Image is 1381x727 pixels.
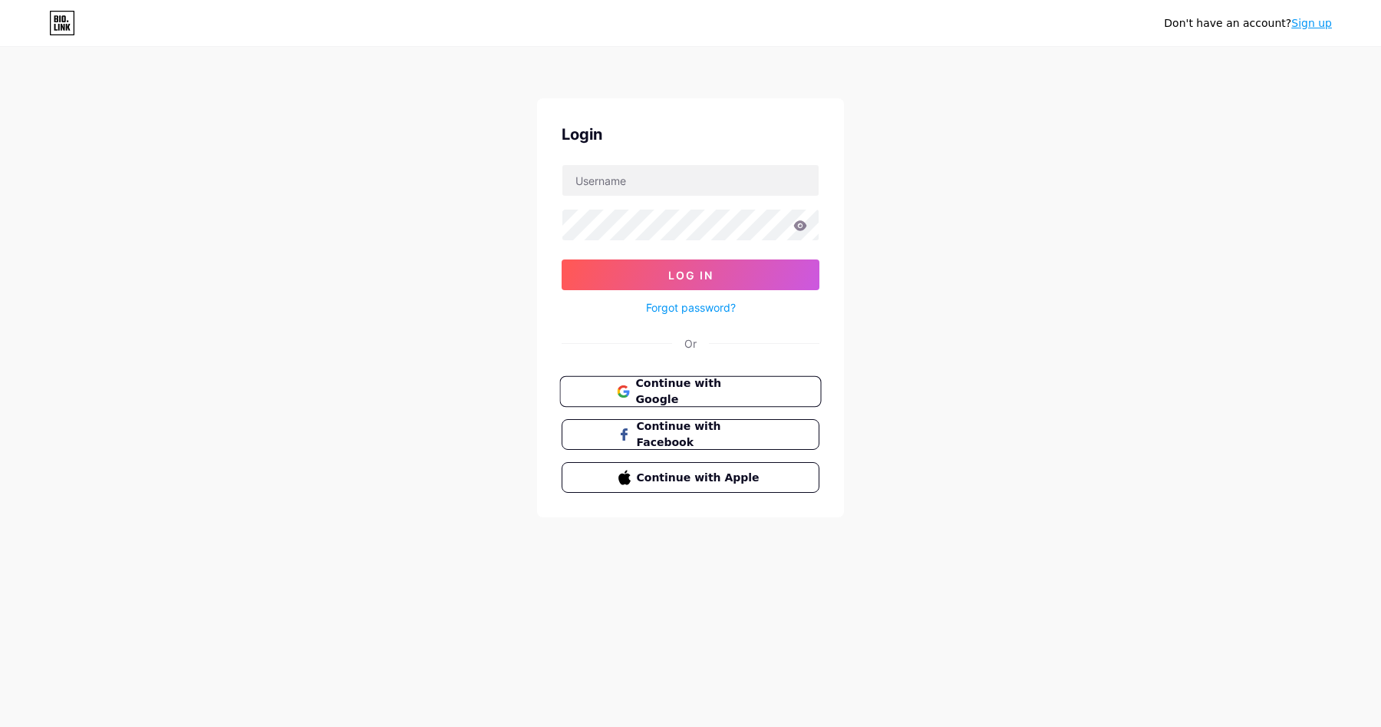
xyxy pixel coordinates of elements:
[635,375,763,408] span: Continue with Google
[562,123,819,146] div: Login
[562,419,819,450] button: Continue with Facebook
[1164,15,1332,31] div: Don't have an account?
[684,335,697,352] div: Or
[562,165,819,196] input: Username
[637,418,763,451] span: Continue with Facebook
[646,299,736,316] a: Forgot password?
[559,376,821,408] button: Continue with Google
[668,269,714,282] span: Log In
[562,376,819,407] a: Continue with Google
[1291,17,1332,29] a: Sign up
[562,259,819,290] button: Log In
[562,462,819,493] button: Continue with Apple
[637,470,763,486] span: Continue with Apple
